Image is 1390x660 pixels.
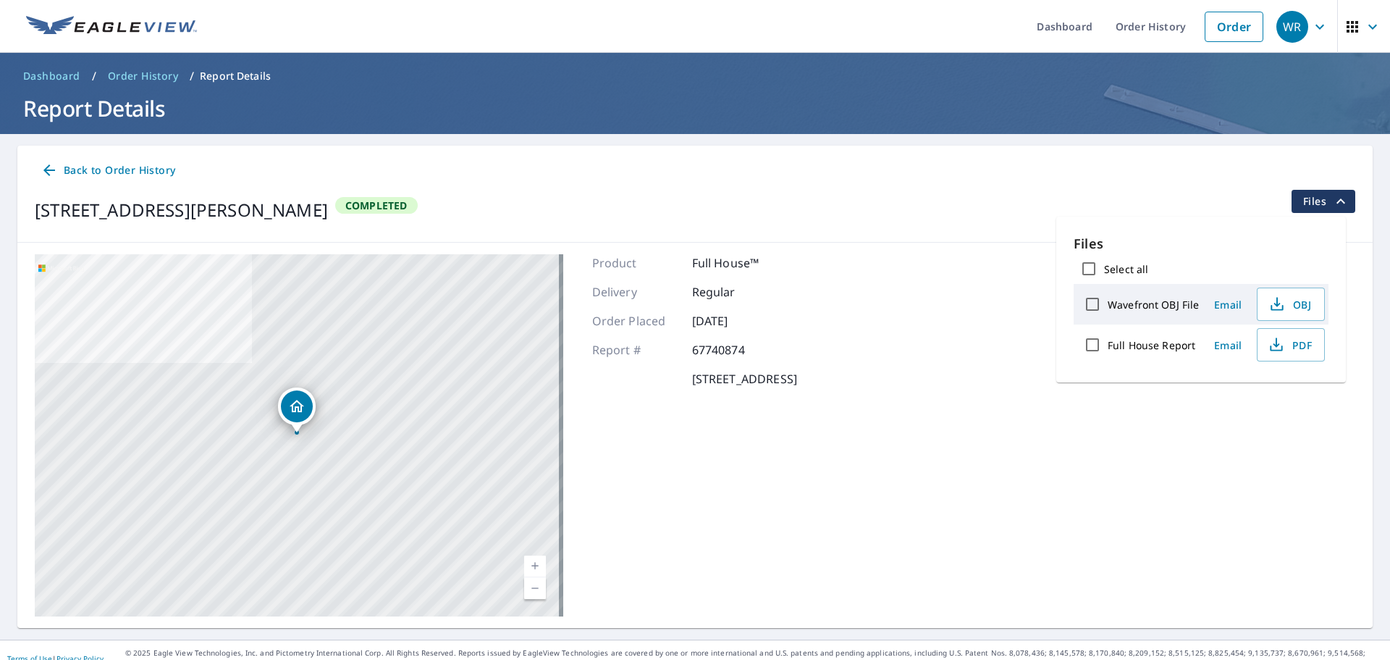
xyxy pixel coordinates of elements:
button: Email [1205,293,1251,316]
p: Order Placed [592,312,679,330]
span: PDF [1266,336,1313,354]
button: filesDropdownBtn-67740874 [1291,190,1355,213]
p: Delivery [592,283,679,301]
label: Wavefront OBJ File [1108,298,1199,312]
a: Back to Order History [35,157,181,184]
p: Report # [592,341,679,359]
button: PDF [1257,328,1325,362]
p: [STREET_ADDRESS] [692,370,797,388]
span: OBJ [1266,296,1313,313]
p: Product [592,254,679,272]
a: Current Level 17, Zoom Out [524,577,546,599]
img: EV Logo [26,16,197,38]
div: Dropped pin, building 1, Residential property, 67400 TUNNELS RD FRASER VALLEY, BC V0X1L1 [278,388,316,433]
span: Email [1210,298,1245,312]
button: OBJ [1257,288,1325,321]
a: Current Level 17, Zoom In [524,556,546,577]
p: Report Details [200,69,271,83]
a: Dashboard [17,64,86,88]
span: Back to Order History [41,162,175,180]
div: [STREET_ADDRESS][PERSON_NAME] [35,197,328,223]
span: Email [1210,338,1245,352]
h1: Report Details [17,93,1373,123]
p: Regular [692,283,779,301]
span: Dashboard [23,69,80,83]
li: / [190,67,194,85]
nav: breadcrumb [17,64,1373,88]
p: Full House™ [692,254,779,272]
li: / [92,67,96,85]
p: Files [1074,234,1328,254]
span: Completed [337,199,416,212]
p: 67740874 [692,341,779,359]
div: WR [1276,11,1308,43]
button: Email [1205,334,1251,356]
p: [DATE] [692,312,779,330]
a: Order [1205,12,1263,42]
label: Select all [1104,262,1148,276]
label: Full House Report [1108,338,1195,352]
span: Order History [108,69,178,83]
a: Order History [102,64,184,88]
span: Files [1303,193,1349,210]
